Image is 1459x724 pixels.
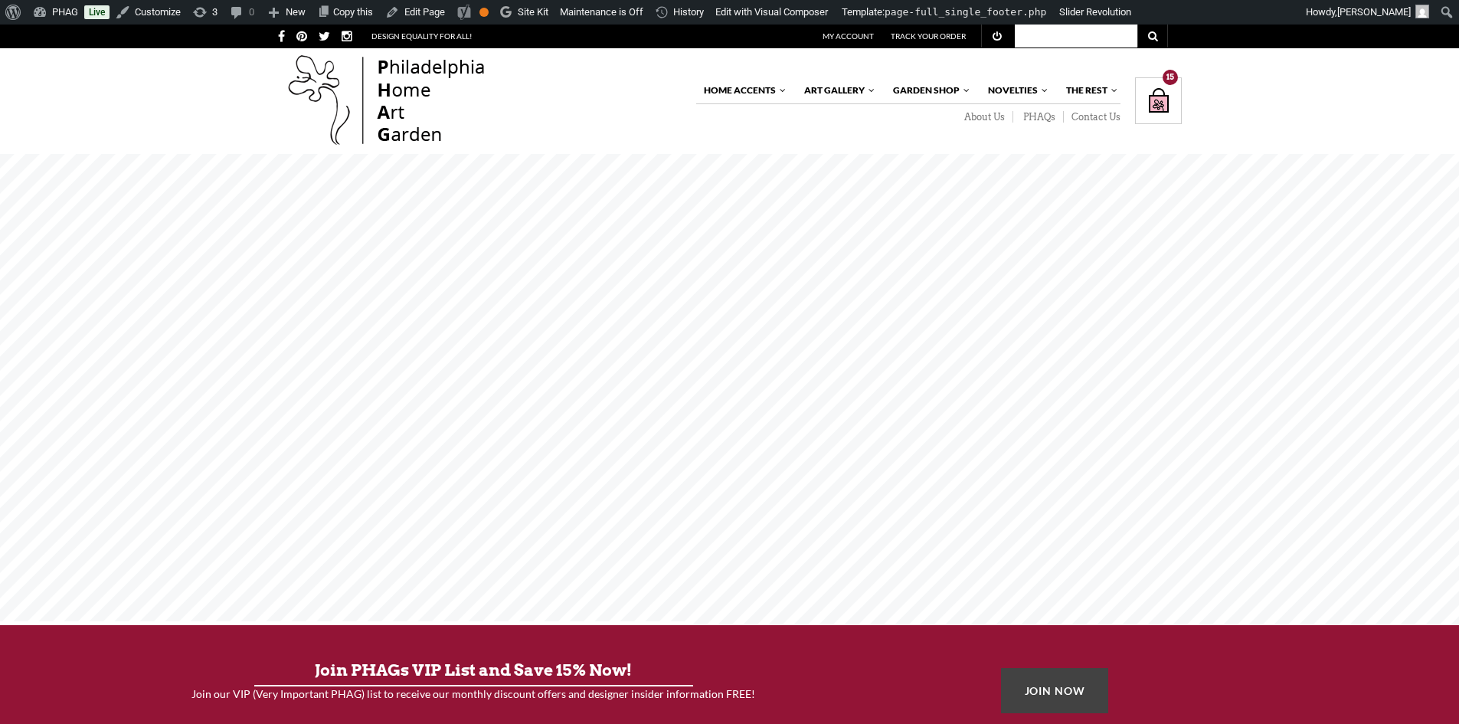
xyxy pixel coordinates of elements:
[1013,111,1064,123] a: PHAQs
[1059,6,1131,18] span: Slider Revolution
[696,77,787,103] a: Home Accents
[34,686,913,702] h4: Join our VIP (Very Important PHAG) list to receive our monthly discount offers and designer insid...
[1163,70,1178,85] div: 15
[885,6,1046,18] span: page-full_single_footer.php
[1001,668,1109,713] a: JOIN NOW
[1337,6,1411,18] span: [PERSON_NAME]
[954,111,1013,123] a: About Us
[34,656,913,685] h3: Join PHAGs VIP List and Save 15% Now!
[891,31,966,41] a: Track Your Order
[518,6,548,18] span: Site Kit
[980,77,1049,103] a: Novelties
[885,77,971,103] a: Garden Shop
[797,77,876,103] a: Art Gallery
[371,25,472,48] span: DESIGN EQUALITY for all!
[84,5,110,19] a: Live
[479,8,489,17] div: OK
[823,31,874,41] a: My Account
[1064,111,1120,123] a: Contact Us
[1058,77,1119,103] a: The Rest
